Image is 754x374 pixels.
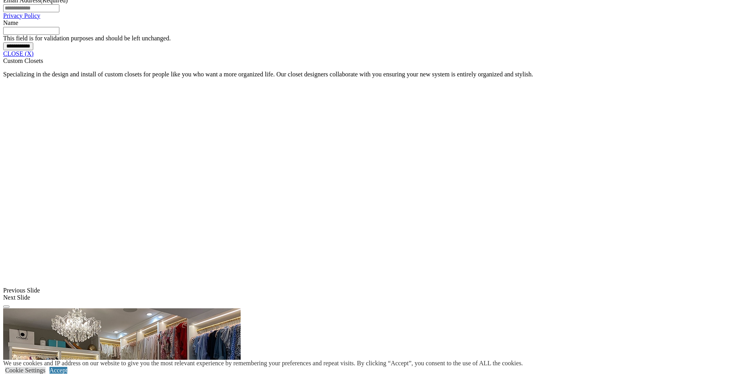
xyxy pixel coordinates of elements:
[3,19,18,26] label: Name
[3,57,43,64] span: Custom Closets
[3,360,523,367] div: We use cookies and IP address on our website to give you the most relevant experience by remember...
[3,50,34,57] a: CLOSE (X)
[5,367,46,374] a: Cookie Settings
[49,367,67,374] a: Accept
[3,12,40,19] a: Privacy Policy
[3,71,751,78] p: Specializing in the design and install of custom closets for people like you who want a more orga...
[3,306,9,308] button: Click here to pause slide show
[3,35,751,42] div: This field is for validation purposes and should be left unchanged.
[3,287,751,294] div: Previous Slide
[3,294,751,301] div: Next Slide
